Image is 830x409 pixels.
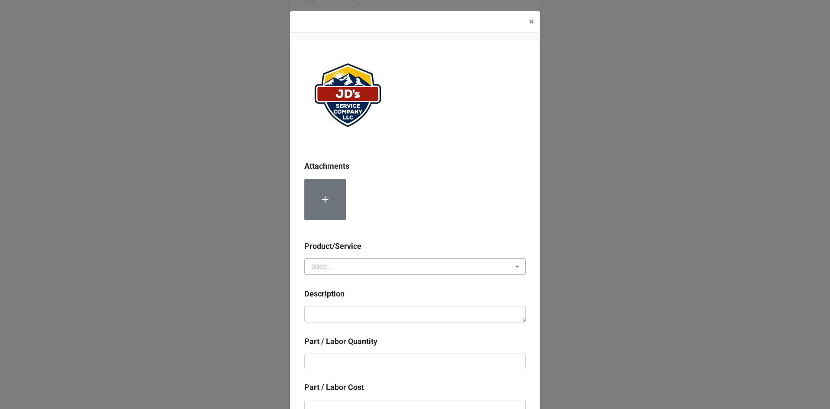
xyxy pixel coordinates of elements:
[304,54,391,136] img: ePqffAuANl%2FJDServiceCoLogo_website.png
[304,160,349,172] label: Attachments
[311,264,334,270] div: Select ...
[304,240,361,252] label: Product/Service
[529,16,534,27] span: ×
[304,288,345,300] label: Description
[304,381,364,393] label: Part / Labor Cost
[304,335,377,348] label: Part / Labor Quantity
